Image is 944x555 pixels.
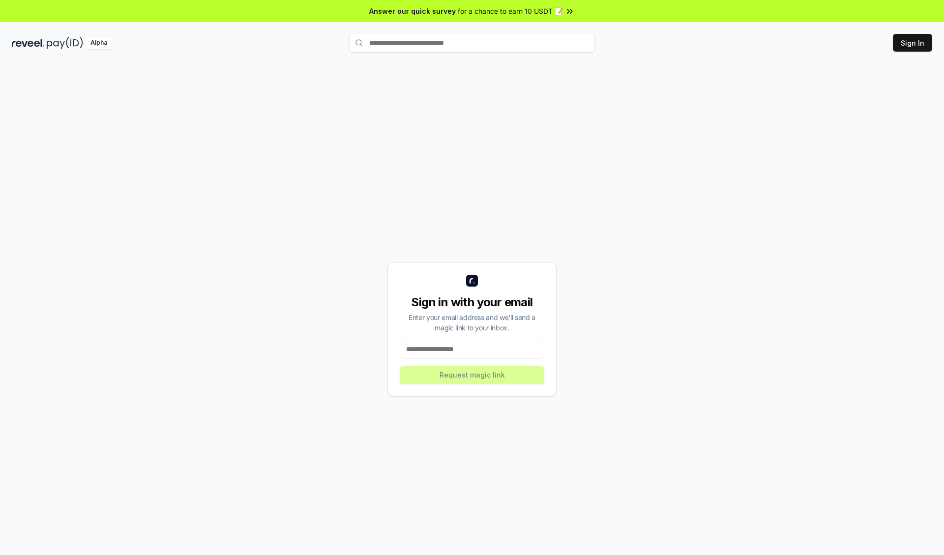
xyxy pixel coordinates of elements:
img: logo_small [466,275,478,287]
div: Alpha [85,37,113,49]
button: Sign In [893,34,932,52]
img: reveel_dark [12,37,45,49]
img: pay_id [47,37,83,49]
span: Answer our quick survey [369,6,456,16]
div: Sign in with your email [400,294,544,310]
div: Enter your email address and we’ll send a magic link to your inbox. [400,312,544,333]
span: for a chance to earn 10 USDT 📝 [458,6,563,16]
